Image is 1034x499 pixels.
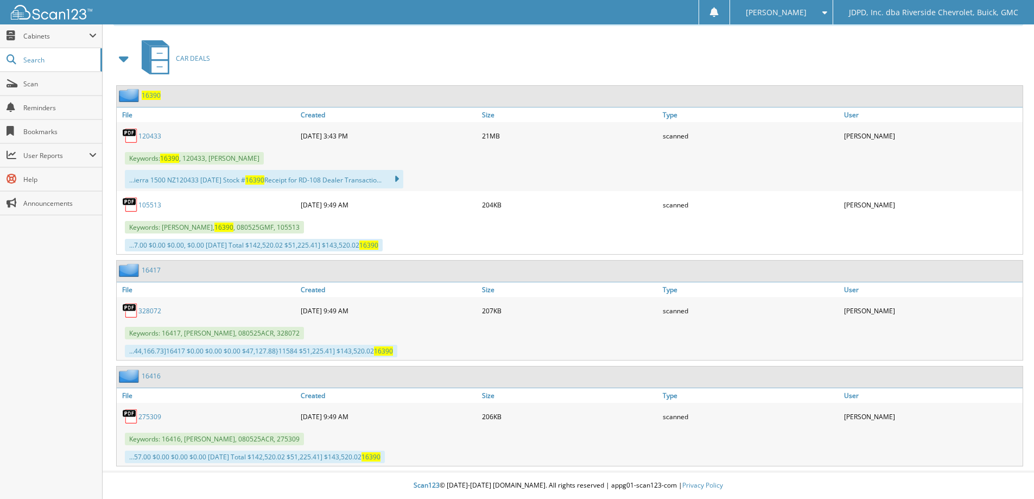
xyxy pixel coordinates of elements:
[841,406,1023,427] div: [PERSON_NAME]
[125,239,383,251] div: ...7.00 $0.00 $0.00, $0.00 [DATE] Total $142,520.02 $51,225.41] $143,520.02
[841,108,1023,122] a: User
[122,128,138,144] img: PDF.png
[142,371,161,381] a: 16416
[11,5,92,20] img: scan123-logo-white.svg
[660,282,841,297] a: Type
[125,221,304,233] span: Keywords: [PERSON_NAME], , 080525GMF, 105513
[374,346,393,356] span: 16390
[142,266,161,275] a: 16417
[122,408,138,425] img: PDF.png
[660,108,841,122] a: Type
[361,452,380,462] span: 16390
[479,300,661,321] div: 207KB
[298,194,479,216] div: [DATE] 9:49 AM
[125,433,304,445] span: Keywords: 16416, [PERSON_NAME], 080525ACR, 275309
[117,108,298,122] a: File
[298,282,479,297] a: Created
[359,241,378,250] span: 16390
[23,79,97,89] span: Scan
[660,388,841,403] a: Type
[138,200,161,210] a: 105513
[125,327,304,339] span: Keywords: 16417, [PERSON_NAME], 080525ACR, 328072
[298,388,479,403] a: Created
[23,103,97,112] span: Reminders
[119,263,142,277] img: folder2.png
[23,55,95,65] span: Search
[660,125,841,147] div: scanned
[117,282,298,297] a: File
[414,481,440,490] span: Scan123
[479,388,661,403] a: Size
[660,300,841,321] div: scanned
[298,300,479,321] div: [DATE] 9:49 AM
[138,412,161,421] a: 275309
[214,223,233,232] span: 16390
[122,197,138,213] img: PDF.png
[479,194,661,216] div: 204KB
[125,152,264,165] span: Keywords: , 120433, [PERSON_NAME]
[479,406,661,427] div: 206KB
[660,406,841,427] div: scanned
[479,108,661,122] a: Size
[138,306,161,315] a: 328072
[23,151,89,160] span: User Reports
[841,388,1023,403] a: User
[841,125,1023,147] div: [PERSON_NAME]
[119,369,142,383] img: folder2.png
[23,175,97,184] span: Help
[298,125,479,147] div: [DATE] 3:43 PM
[125,451,385,463] div: ...57.00 $0.00 $0.00 $0.00 [DATE] Total $142,520.02 $51,225.41] $143,520.02
[103,472,1034,499] div: © [DATE]-[DATE] [DOMAIN_NAME]. All rights reserved | appg01-scan123-com |
[125,345,397,357] div: ...44,166.73]16417 $0.00 $0.00 $0.00 $47,127.88}11584 $51,225.41] $143,520.02
[479,282,661,297] a: Size
[138,131,161,141] a: 120433
[117,388,298,403] a: File
[176,54,210,63] span: CAR DEALS
[122,302,138,319] img: PDF.png
[142,91,161,100] a: 16390
[245,175,264,185] span: 16390
[125,170,403,188] div: ...ierra 1500 NZ120433 [DATE] Stock # Receipt for RD-108 Dealer Transactio...
[682,481,723,490] a: Privacy Policy
[23,127,97,136] span: Bookmarks
[298,406,479,427] div: [DATE] 9:49 AM
[841,300,1023,321] div: [PERSON_NAME]
[23,199,97,208] span: Announcements
[841,282,1023,297] a: User
[841,194,1023,216] div: [PERSON_NAME]
[135,37,210,80] a: CAR DEALS
[849,9,1018,16] span: JDPD, Inc. dba Riverside Chevrolet, Buick, GMC
[160,154,179,163] span: 16390
[23,31,89,41] span: Cabinets
[660,194,841,216] div: scanned
[479,125,661,147] div: 21MB
[746,9,807,16] span: [PERSON_NAME]
[298,108,479,122] a: Created
[119,89,142,102] img: folder2.png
